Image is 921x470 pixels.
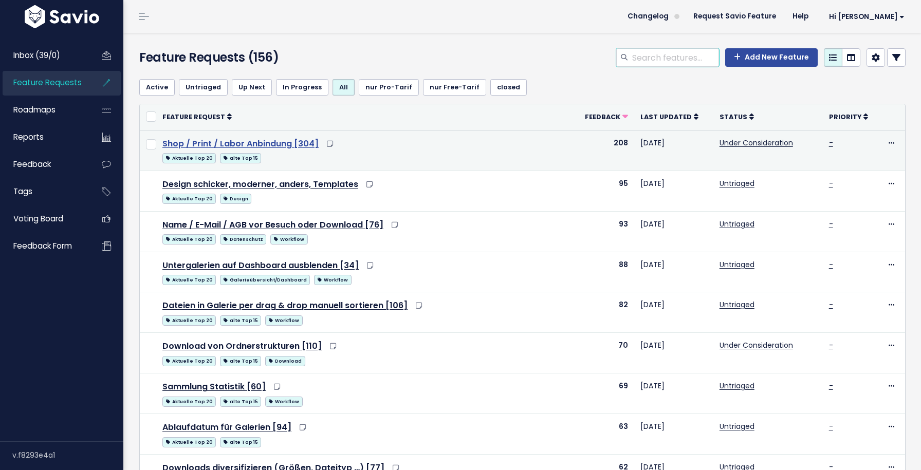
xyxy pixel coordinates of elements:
a: Feature Request [162,111,232,122]
span: Datenschutz [220,234,266,245]
a: Up Next [232,79,272,96]
td: [DATE] [634,252,713,292]
a: Help [784,9,817,24]
td: [DATE] [634,130,713,171]
span: Aktuelle Top 20 [162,194,216,204]
a: Aktuelle Top 20 [162,273,216,286]
a: Voting Board [3,207,85,231]
a: Untriaged [720,178,754,189]
span: Feedback [585,112,620,121]
td: 69 [572,373,634,414]
span: Feedback form [13,240,72,251]
a: Workflow [265,313,302,326]
a: Feature Requests [3,71,85,95]
a: - [829,259,833,270]
a: Workflow [314,273,351,286]
a: Hi [PERSON_NAME] [817,9,913,25]
a: alte Top 15 [220,313,261,326]
a: Name / E-Mail / AGB vor Besuch oder Download [76] [162,219,383,231]
a: Reports [3,125,85,149]
a: alte Top 15 [220,354,261,367]
span: Tags [13,186,32,197]
a: Untriaged [720,381,754,391]
a: Aktuelle Top 20 [162,313,216,326]
span: Galerieübersicht/Dashboard [220,275,310,285]
td: 63 [572,414,634,455]
a: Status [720,111,754,122]
div: v.f8293e4a1 [12,442,123,468]
td: 70 [572,333,634,373]
span: alte Top 15 [220,437,261,447]
span: Feature Requests [13,77,82,88]
a: alte Top 15 [220,151,261,164]
a: Untriaged [720,421,754,431]
span: alte Top 15 [220,153,261,163]
td: 95 [572,171,634,211]
a: Aktuelle Top 20 [162,354,216,367]
span: Workflow [314,275,351,285]
span: Status [720,112,747,121]
input: Search features... [631,48,719,67]
td: [DATE] [634,171,713,211]
td: 93 [572,211,634,252]
a: Datenschutz [220,232,266,245]
td: 82 [572,292,634,333]
span: Roadmaps [13,104,56,115]
a: nur Free-Tarif [423,79,486,96]
a: Request Savio Feature [685,9,784,24]
span: Aktuelle Top 20 [162,397,216,407]
a: Roadmaps [3,98,85,122]
span: Aktuelle Top 20 [162,234,216,245]
a: Inbox (39/0) [3,44,85,67]
a: Untriaged [720,219,754,229]
a: Aktuelle Top 20 [162,151,216,164]
span: Priority [829,112,861,121]
a: Shop / Print / Labor Anbindung [304] [162,138,319,149]
span: Workflow [270,234,307,245]
a: Under Consideration [720,138,793,148]
h4: Feature Requests (156) [139,48,384,67]
span: Hi [PERSON_NAME] [829,13,905,21]
span: Workflow [265,315,302,326]
a: Active [139,79,175,96]
a: Workflow [270,232,307,245]
span: Aktuelle Top 20 [162,275,216,285]
a: Priority [829,111,868,122]
span: Last Updated [640,112,692,121]
span: Feature Request [162,112,225,121]
img: logo-white.9d6f32f41409.svg [22,5,102,28]
span: Voting Board [13,213,63,224]
span: Reports [13,131,44,142]
td: [DATE] [634,373,713,414]
ul: Filter feature requests [139,79,906,96]
a: Untergalerien auf Dashboard ausblenden [34] [162,259,359,271]
a: Feedback [3,153,85,176]
a: Feedback form [3,234,85,258]
a: closed [490,79,527,96]
a: All [333,79,355,96]
a: Galerieübersicht/Dashboard [220,273,310,286]
span: Aktuelle Top 20 [162,356,216,366]
span: alte Top 15 [220,397,261,407]
a: Download von Ordnerstrukturen [110] [162,340,322,352]
td: [DATE] [634,211,713,252]
a: - [829,421,833,431]
a: Last Updated [640,111,698,122]
a: Download [265,354,305,367]
a: In Progress [276,79,328,96]
a: - [829,219,833,229]
a: Aktuelle Top 20 [162,192,216,204]
a: Sammlung Statistik [60] [162,381,266,392]
a: Workflow [265,394,302,407]
a: Add New Feature [725,48,818,67]
span: alte Top 15 [220,356,261,366]
a: Dateien in Galerie per drag & drop manuell sortieren [106] [162,299,408,311]
a: Untriaged [179,79,228,96]
a: - [829,178,833,189]
a: Under Consideration [720,340,793,350]
a: alte Top 15 [220,435,261,448]
span: Aktuelle Top 20 [162,315,216,326]
td: [DATE] [634,292,713,333]
span: alte Top 15 [220,315,261,326]
a: Feedback [585,111,628,122]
